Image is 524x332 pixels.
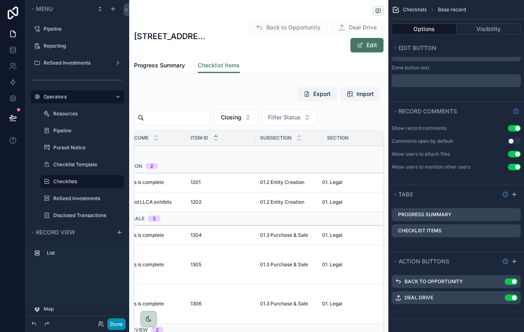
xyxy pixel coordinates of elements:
span: Checklist Items [198,61,240,69]
label: Resources [53,111,119,117]
button: Record view [29,227,111,238]
label: ReSeed Investments [44,60,108,66]
label: Operators [44,94,108,100]
button: Action buttons [392,256,499,267]
div: Allow users to mention other users [392,164,470,170]
label: Pipeline [53,127,119,134]
label: Reporting [44,43,119,49]
svg: Show help information [502,258,509,265]
label: Pipeline [44,26,119,32]
button: Edit [350,38,384,52]
div: Comments open by default [392,138,453,144]
label: Checklist Items [398,228,442,234]
div: scrollable content [392,74,521,87]
div: Show record comments [392,125,446,132]
button: Tabs [392,189,499,200]
button: Options [392,23,457,35]
label: Deal Drive [405,294,433,301]
span: Menu [36,5,53,12]
div: scrollable content [26,243,129,267]
label: Checklists [53,178,119,185]
span: Checklists [403,6,427,13]
span: Section [327,135,348,141]
span: Base record [438,6,466,13]
a: Progress Summary [134,58,185,74]
span: Record comments [398,108,457,115]
span: Outcome [124,135,149,141]
label: Pursuit Notice [53,144,119,151]
label: Progress Summary [398,211,451,218]
button: Edit button [392,42,516,54]
h1: [STREET_ADDRESS] [134,31,210,42]
label: Checklist Template [53,161,119,168]
label: List [47,250,118,256]
span: Record view [36,229,75,236]
button: Record comments [392,106,509,117]
button: Menu [29,3,92,15]
div: 2 [150,163,153,169]
span: Item Id [191,135,208,141]
button: Done [107,318,126,330]
span: Edit button [398,44,436,51]
span: Tabs [398,191,413,198]
svg: Show help information [513,108,519,115]
span: Action buttons [398,258,449,265]
span: Progress Summary [134,61,185,69]
a: Checklist Items [198,58,240,73]
label: Back to Opportunity [405,278,463,285]
div: 3 [153,215,156,222]
svg: Show help information [502,191,509,198]
span: Subsection [260,135,291,141]
label: ReSeed Investments [53,195,119,202]
button: Visibility [457,23,521,35]
label: Disclosed Transactions [53,212,119,219]
label: Done button text [392,65,430,71]
div: Allow users to attach files [392,151,450,157]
